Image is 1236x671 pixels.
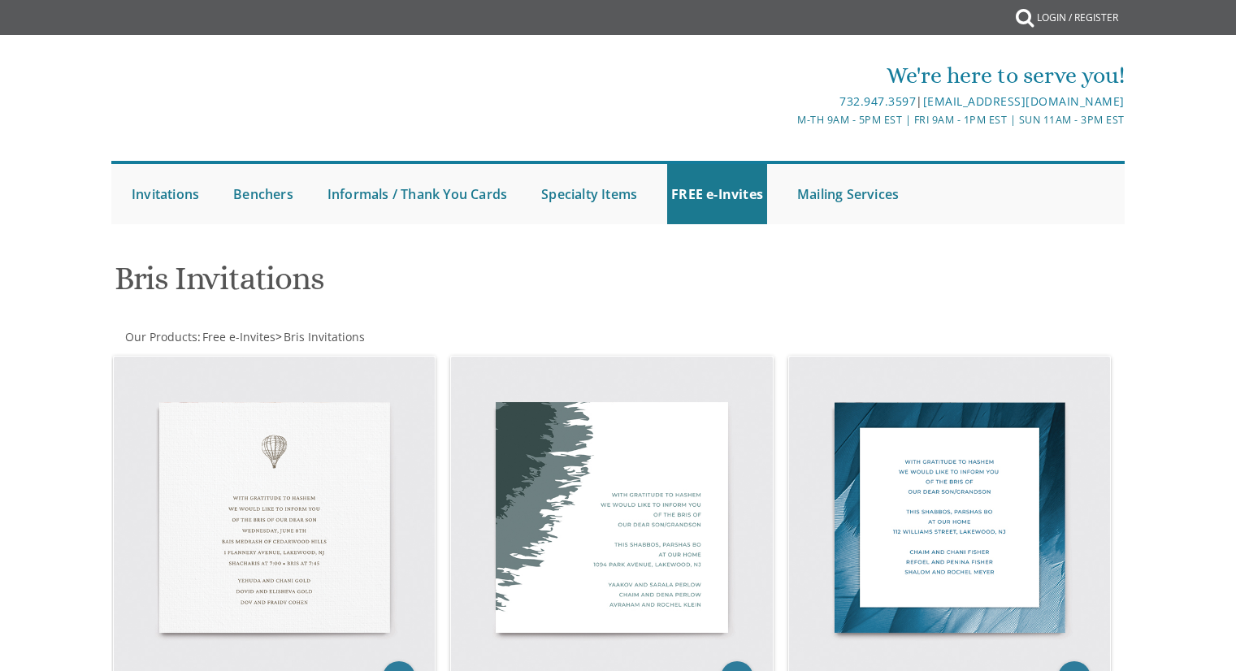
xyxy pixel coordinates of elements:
span: Bris Invitations [284,329,365,344]
a: 732.947.3597 [839,93,916,109]
a: [EMAIL_ADDRESS][DOMAIN_NAME] [923,93,1125,109]
span: Free e-Invites [202,329,275,344]
a: Free e-Invites [201,329,275,344]
div: We're here to serve you! [450,59,1125,92]
h1: Bris Invitations [115,261,778,309]
a: Invitations [128,164,203,224]
div: M-Th 9am - 5pm EST | Fri 9am - 1pm EST | Sun 11am - 3pm EST [450,111,1125,128]
a: Bris Invitations [282,329,365,344]
a: Specialty Items [537,164,641,224]
div: | [450,92,1125,111]
a: Our Products [124,329,197,344]
div: : [111,329,618,345]
span: > [275,329,365,344]
a: FREE e-Invites [667,164,767,224]
a: Benchers [229,164,297,224]
a: Informals / Thank You Cards [323,164,511,224]
a: Mailing Services [793,164,903,224]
